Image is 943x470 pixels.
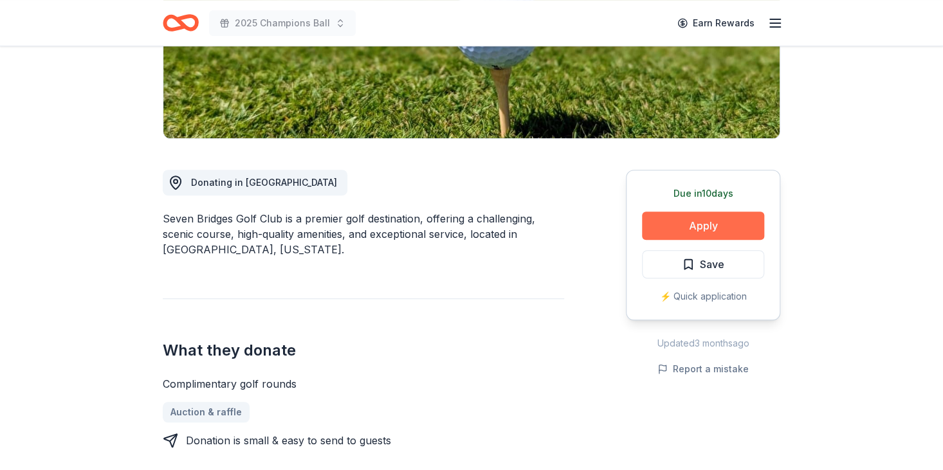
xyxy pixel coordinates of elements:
div: Due in 10 days [642,186,764,201]
a: Earn Rewards [670,12,762,35]
button: 2025 Champions Ball [209,10,356,36]
button: Save [642,250,764,278]
div: Seven Bridges Golf Club is a premier golf destination, offering a challenging, scenic course, hig... [163,211,564,257]
button: Apply [642,212,764,240]
div: Updated 3 months ago [626,336,780,351]
h2: What they donate [163,340,564,361]
div: ⚡️ Quick application [642,289,764,304]
span: 2025 Champions Ball [235,15,330,31]
div: Complimentary golf rounds [163,376,564,392]
a: Auction & raffle [163,402,250,422]
span: Save [700,256,724,273]
a: Home [163,8,199,38]
span: Donating in [GEOGRAPHIC_DATA] [191,177,337,188]
div: Donation is small & easy to send to guests [186,433,391,448]
button: Report a mistake [657,361,749,377]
